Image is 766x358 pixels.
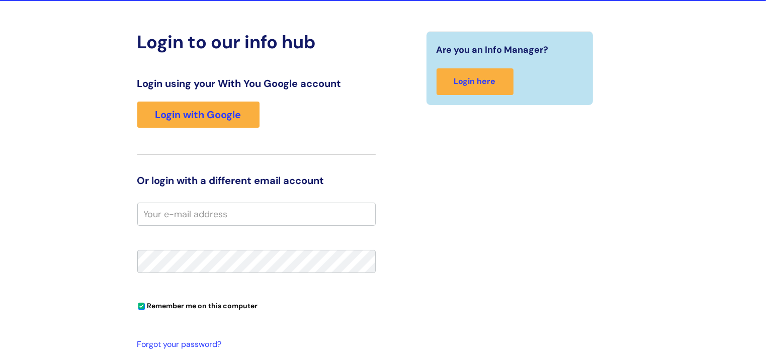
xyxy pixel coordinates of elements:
[137,337,371,352] a: Forgot your password?
[137,203,376,226] input: Your e-mail address
[137,174,376,187] h3: Or login with a different email account
[138,303,145,310] input: Remember me on this computer
[137,299,258,310] label: Remember me on this computer
[137,31,376,53] h2: Login to our info hub
[137,297,376,313] div: You can uncheck this option if you're logging in from a shared device
[437,68,514,95] a: Login here
[437,42,549,58] span: Are you an Info Manager?
[137,77,376,89] h3: Login using your With You Google account
[137,102,260,128] a: Login with Google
